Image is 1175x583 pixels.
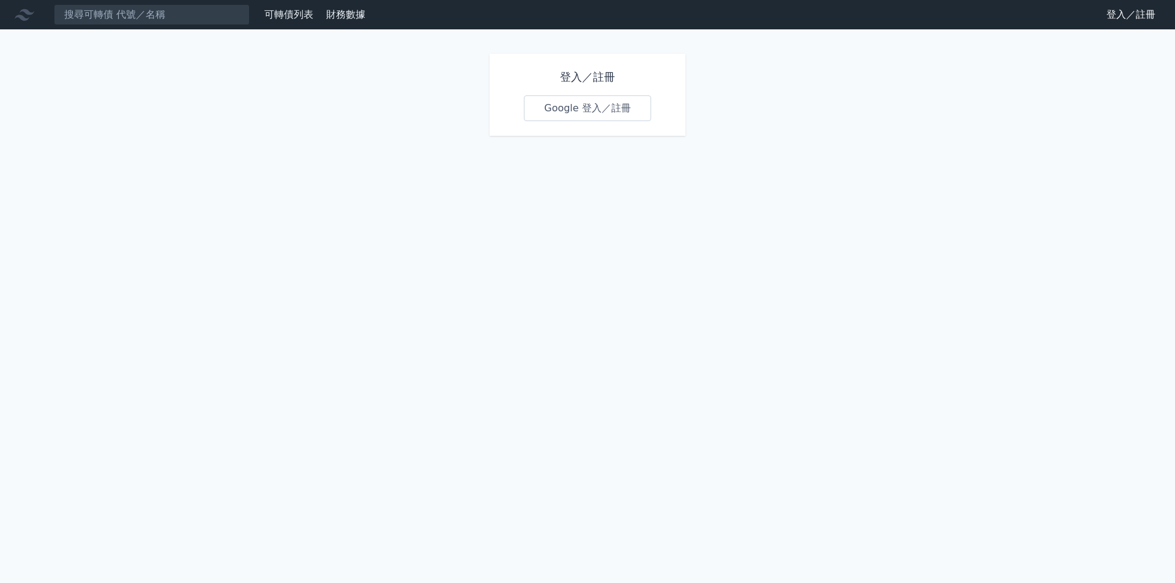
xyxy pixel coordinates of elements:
[1097,5,1165,24] a: 登入／註冊
[326,9,365,20] a: 財務數據
[524,69,651,86] h1: 登入／註冊
[264,9,313,20] a: 可轉債列表
[524,95,651,121] a: Google 登入／註冊
[54,4,250,25] input: 搜尋可轉債 代號／名稱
